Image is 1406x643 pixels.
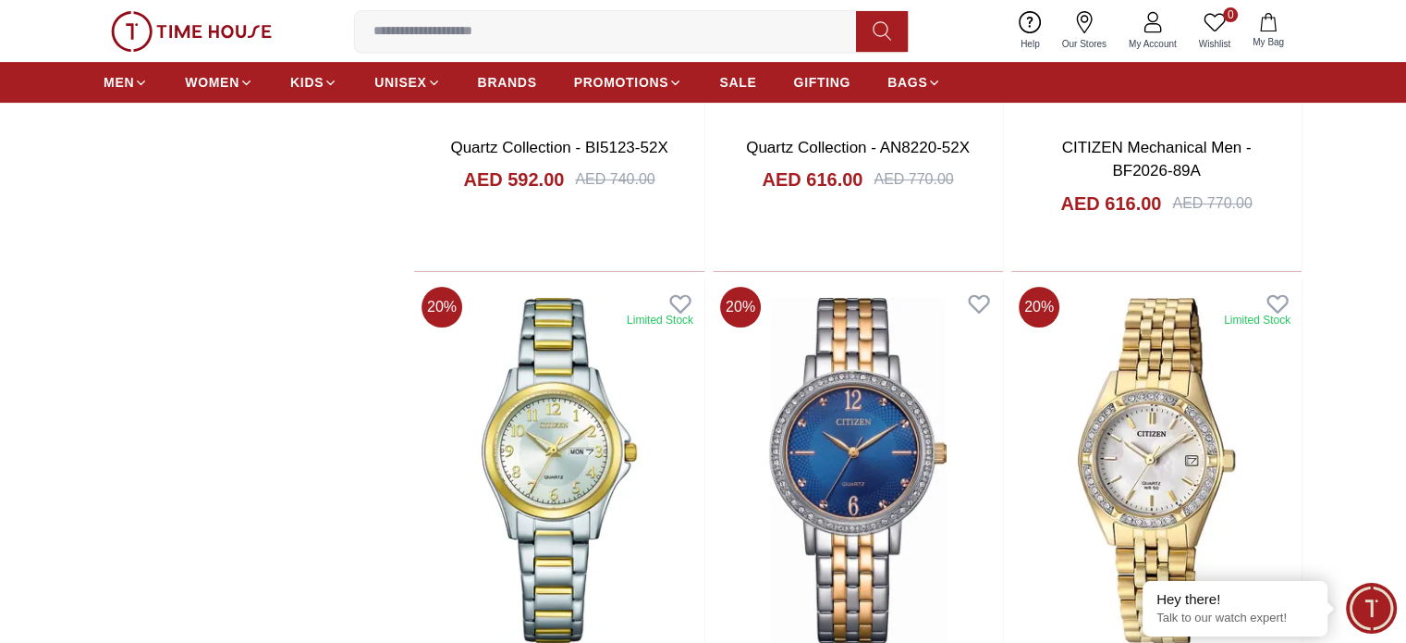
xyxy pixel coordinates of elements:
a: KIDS [290,66,337,99]
a: MEN [104,66,148,99]
span: Wishlist [1192,37,1238,51]
div: Chat Widget [1346,583,1397,634]
span: WOMEN [185,73,239,92]
div: Limited Stock [627,313,693,328]
a: Help [1009,7,1051,55]
span: GIFTING [793,73,850,92]
span: My Bag [1245,35,1291,49]
a: Quartz Collection - AN8220-52X [746,139,970,156]
span: MEN [104,73,134,92]
span: UNISEX [374,73,426,92]
div: AED 770.00 [874,168,953,191]
a: WOMEN [185,66,253,99]
a: CITIZEN Mechanical Men - BF2026-89A [1062,139,1252,180]
a: BAGS [887,66,941,99]
a: 0Wishlist [1188,7,1241,55]
div: AED 740.00 [575,168,654,191]
span: SALE [719,73,756,92]
span: 20 % [720,287,761,328]
span: BAGS [887,73,927,92]
span: My Account [1121,37,1184,51]
p: Talk to our watch expert! [1156,611,1314,626]
h4: AED 616.00 [1060,191,1161,216]
h4: AED 592.00 [463,167,564,192]
span: Help [1013,37,1047,51]
span: PROMOTIONS [574,73,669,92]
div: Hey there! [1156,590,1314,609]
a: SALE [719,66,756,99]
div: Limited Stock [1224,313,1290,328]
span: 20 % [422,287,462,328]
img: ... [111,11,272,52]
a: Our Stores [1051,7,1118,55]
div: AED 770.00 [1172,192,1252,215]
span: KIDS [290,73,324,92]
span: 20 % [1019,287,1059,328]
a: UNISEX [374,66,440,99]
span: BRANDS [478,73,537,92]
a: PROMOTIONS [574,66,683,99]
a: GIFTING [793,66,850,99]
a: Quartz Collection - BI5123-52X [450,139,667,156]
a: BRANDS [478,66,537,99]
span: 0 [1223,7,1238,22]
h4: AED 616.00 [762,167,862,192]
button: My Bag [1241,9,1295,53]
span: Our Stores [1055,37,1114,51]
